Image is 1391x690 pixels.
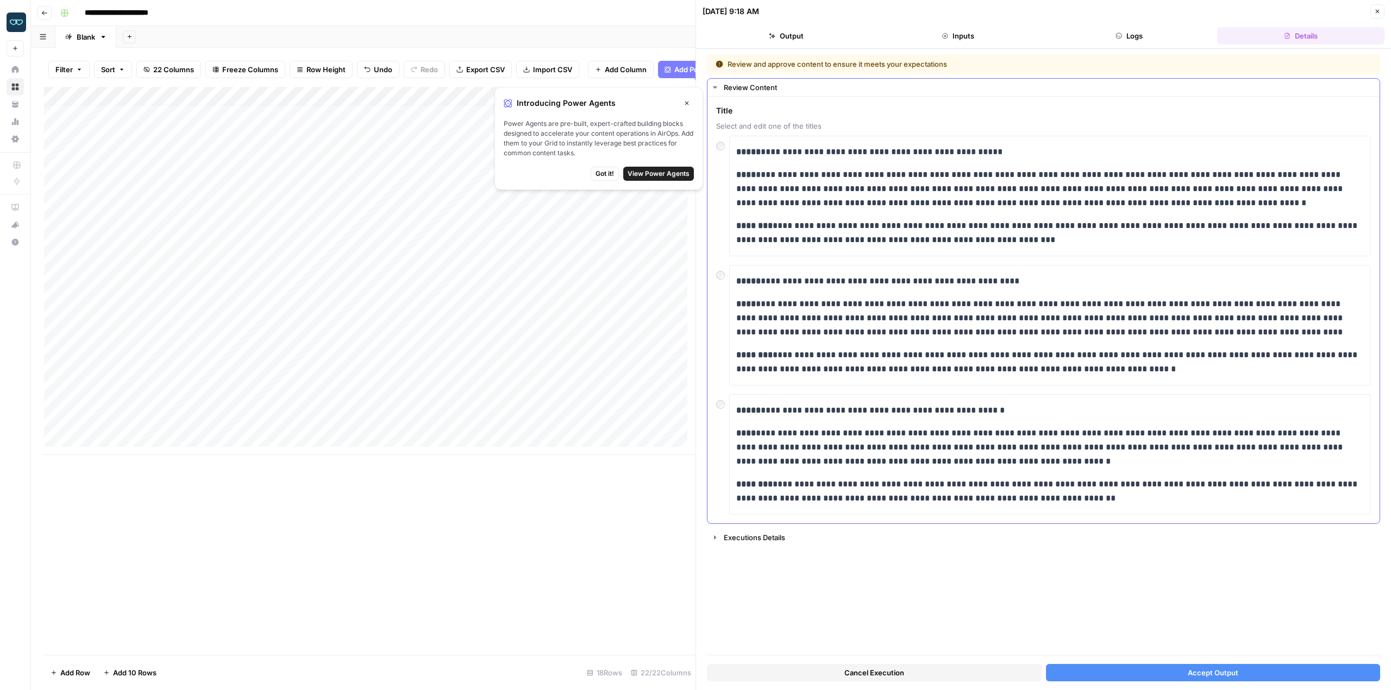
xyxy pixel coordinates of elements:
[623,167,694,181] button: View Power Agents
[421,64,438,75] span: Redo
[55,26,116,48] a: Blank
[605,64,647,75] span: Add Column
[504,96,694,110] div: Introducing Power Agents
[1188,667,1238,678] span: Accept Output
[94,61,132,78] button: Sort
[7,12,26,32] img: Zola Inc Logo
[716,59,1160,69] div: Review and approve content to ensure it meets your expectations
[7,130,24,148] a: Settings
[7,113,24,130] a: Usage
[7,61,24,78] a: Home
[626,664,695,681] div: 22/22 Columns
[7,199,24,216] a: AirOps Academy
[533,64,572,75] span: Import CSV
[205,61,285,78] button: Freeze Columns
[101,64,115,75] span: Sort
[153,64,194,75] span: 22 Columns
[7,96,24,113] a: Your Data
[357,61,399,78] button: Undo
[724,82,1373,93] div: Review Content
[60,667,90,678] span: Add Row
[55,64,73,75] span: Filter
[1046,27,1213,45] button: Logs
[874,27,1042,45] button: Inputs
[658,61,740,78] button: Add Power Agent
[707,97,1380,523] div: Review Content
[7,217,23,233] div: What's new?
[628,169,690,179] span: View Power Agents
[7,216,24,233] button: What's new?
[306,64,346,75] span: Row Height
[724,532,1373,543] div: Executions Details
[1046,664,1381,681] button: Accept Output
[7,233,24,251] button: Help + Support
[97,664,163,681] button: Add 10 Rows
[136,61,201,78] button: 22 Columns
[449,61,512,78] button: Export CSV
[707,529,1380,546] button: Executions Details
[596,169,614,179] span: Got it!
[844,667,904,678] span: Cancel Execution
[582,664,626,681] div: 18 Rows
[222,64,278,75] span: Freeze Columns
[7,9,24,36] button: Workspace: Zola Inc
[707,79,1380,96] button: Review Content
[716,105,1371,116] span: Title
[77,31,95,42] div: Blank
[7,78,24,96] a: Browse
[707,664,1042,681] button: Cancel Execution
[48,61,90,78] button: Filter
[1217,27,1384,45] button: Details
[716,121,1371,131] span: Select and edit one of the titles
[516,61,579,78] button: Import CSV
[404,61,445,78] button: Redo
[504,119,694,158] span: Power Agents are pre-built, expert-crafted building blocks designed to accelerate your content op...
[703,6,759,17] div: [DATE] 9:18 AM
[113,667,156,678] span: Add 10 Rows
[290,61,353,78] button: Row Height
[703,27,870,45] button: Output
[466,64,505,75] span: Export CSV
[674,64,734,75] span: Add Power Agent
[591,167,619,181] button: Got it!
[588,61,654,78] button: Add Column
[374,64,392,75] span: Undo
[44,664,97,681] button: Add Row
